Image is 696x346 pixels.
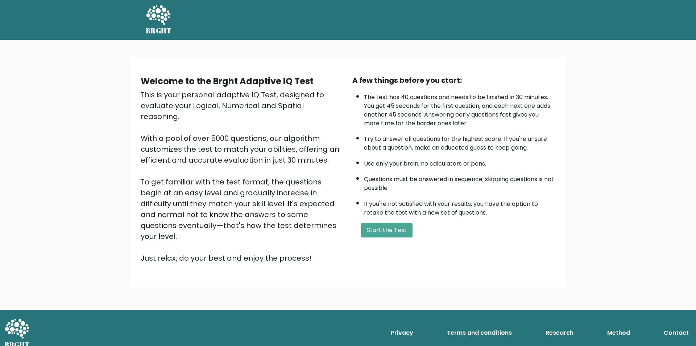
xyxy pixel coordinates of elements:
[364,89,555,128] li: The test has 40 questions and needs to be finished in 30 minutes. You get 45 seconds for the firs...
[364,156,555,168] li: Use only your brain, no calculators or pens.
[444,326,515,340] a: Terms and conditions
[364,196,555,217] li: If you're not satisfied with your results, you have the option to retake the test with a new set ...
[361,223,413,237] button: Start the Test
[661,326,692,340] a: Contact
[141,75,314,87] b: Welcome to the Brght Adaptive IQ Test
[146,3,172,37] a: BRGHT
[543,326,576,340] a: Research
[388,326,416,340] a: Privacy
[352,75,555,86] div: A few things before you start:
[364,131,555,152] li: Try to answer all questions for the highest score. If you're unsure about a question, make an edu...
[364,171,555,192] li: Questions must be answered in sequence; skipping questions is not possible.
[604,326,633,340] a: Method
[146,27,172,35] h5: BRGHT
[141,89,344,264] div: This is your personal adaptive IQ Test, designed to evaluate your Logical, Numerical and Spatial ...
